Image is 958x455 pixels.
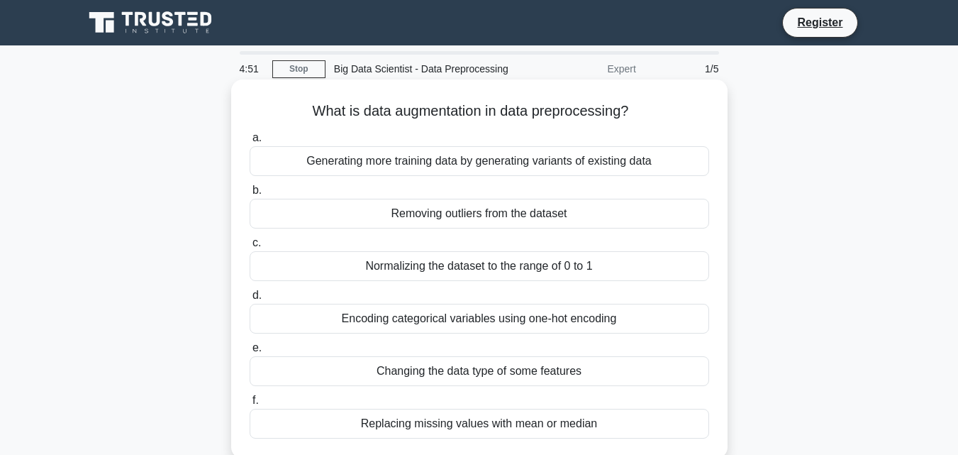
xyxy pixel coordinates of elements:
div: Normalizing the dataset to the range of 0 to 1 [250,251,709,281]
div: Generating more training data by generating variants of existing data [250,146,709,176]
h5: What is data augmentation in data preprocessing? [248,102,711,121]
span: e. [252,341,262,353]
div: 1/5 [645,55,728,83]
div: Big Data Scientist - Data Preprocessing [325,55,520,83]
a: Stop [272,60,325,78]
div: Encoding categorical variables using one-hot encoding [250,304,709,334]
div: 4:51 [231,55,272,83]
span: b. [252,184,262,196]
span: d. [252,289,262,301]
div: Removing outliers from the dataset [250,199,709,229]
a: Register [789,13,851,31]
div: Expert [520,55,645,83]
span: f. [252,394,259,406]
span: c. [252,236,261,248]
div: Replacing missing values with mean or median [250,409,709,439]
span: a. [252,131,262,143]
div: Changing the data type of some features [250,356,709,386]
